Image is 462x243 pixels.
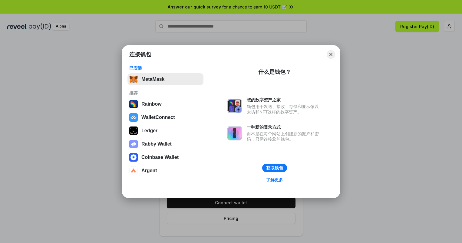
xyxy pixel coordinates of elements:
img: svg+xml,%3Csvg%20width%3D%22120%22%20height%3D%22120%22%20viewBox%3D%220%200%20120%20120%22%20fil... [129,100,138,108]
img: svg+xml,%3Csvg%20xmlns%3D%22http%3A%2F%2Fwww.w3.org%2F2000%2Fsvg%22%20fill%3D%22none%22%20viewBox... [227,99,242,113]
img: svg+xml,%3Csvg%20width%3D%2228%22%20height%3D%2228%22%20viewBox%3D%220%200%2028%2028%22%20fill%3D... [129,153,138,162]
div: 推荐 [129,90,202,96]
button: Rabby Wallet [127,138,203,150]
button: MetaMask [127,73,203,85]
img: svg+xml,%3Csvg%20fill%3D%22none%22%20height%3D%2233%22%20viewBox%3D%220%200%2035%2033%22%20width%... [129,75,138,84]
a: 了解更多 [262,176,287,184]
button: Coinbase Wallet [127,151,203,163]
img: svg+xml,%3Csvg%20width%3D%2228%22%20height%3D%2228%22%20viewBox%3D%220%200%2028%2028%22%20fill%3D... [129,113,138,122]
div: WalletConnect [141,115,175,120]
div: MetaMask [141,77,164,82]
img: svg+xml,%3Csvg%20width%3D%2228%22%20height%3D%2228%22%20viewBox%3D%220%200%2028%2028%22%20fill%3D... [129,166,138,175]
div: 什么是钱包？ [258,68,291,76]
img: svg+xml,%3Csvg%20xmlns%3D%22http%3A%2F%2Fwww.w3.org%2F2000%2Fsvg%22%20fill%3D%22none%22%20viewBox... [227,126,242,140]
img: svg+xml,%3Csvg%20xmlns%3D%22http%3A%2F%2Fwww.w3.org%2F2000%2Fsvg%22%20fill%3D%22none%22%20viewBox... [129,140,138,148]
div: Rabby Wallet [141,141,172,147]
div: 您的数字资产之家 [247,97,322,103]
button: Ledger [127,125,203,137]
div: Coinbase Wallet [141,155,179,160]
div: Rainbow [141,101,162,107]
h1: 连接钱包 [129,51,151,58]
div: Argent [141,168,157,173]
div: Ledger [141,128,157,133]
div: 已安装 [129,65,202,71]
button: 获取钱包 [262,164,287,172]
div: 钱包用于发送、接收、存储和显示像以太坊和NFT这样的数字资产。 [247,104,322,115]
img: svg+xml,%3Csvg%20xmlns%3D%22http%3A%2F%2Fwww.w3.org%2F2000%2Fsvg%22%20width%3D%2228%22%20height%3... [129,126,138,135]
button: Close [327,50,335,59]
div: 了解更多 [266,177,283,182]
button: Argent [127,165,203,177]
button: WalletConnect [127,111,203,123]
div: 获取钱包 [266,165,283,171]
button: Rainbow [127,98,203,110]
div: 一种新的登录方式 [247,124,322,130]
div: 而不是在每个网站上创建新的账户和密码，只需连接您的钱包。 [247,131,322,142]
